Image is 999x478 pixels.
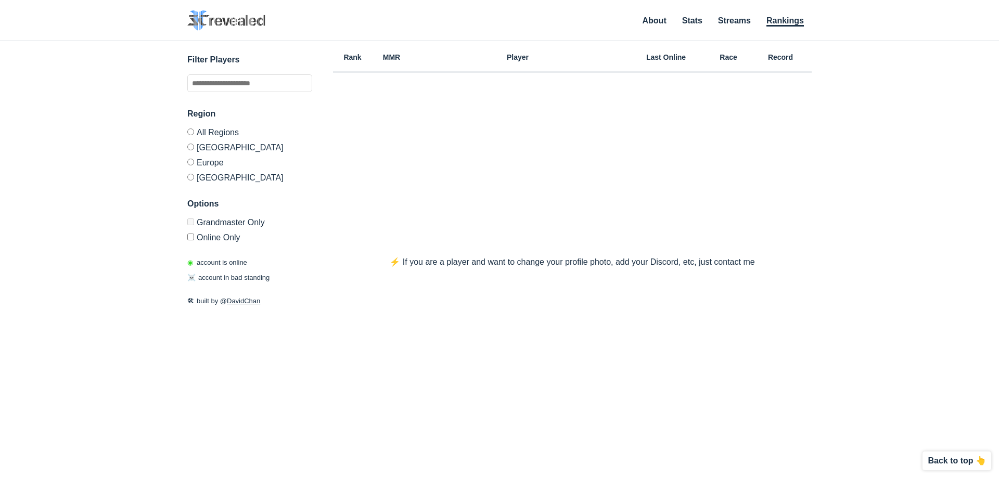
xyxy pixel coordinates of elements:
[369,256,775,268] p: ⚡️ If you are a player and want to change your profile photo, add your Discord, etc, just contact me
[187,198,312,210] h3: Options
[187,218,312,229] label: Only Show accounts currently in Grandmaster
[718,16,751,25] a: Streams
[187,296,312,306] p: built by @
[187,10,265,31] img: SC2 Revealed
[187,234,194,240] input: Online Only
[187,154,312,170] label: Europe
[682,16,702,25] a: Stats
[187,274,196,281] span: ☠️
[372,54,411,61] h6: MMR
[187,170,312,182] label: [GEOGRAPHIC_DATA]
[187,54,312,66] h3: Filter Players
[187,128,312,139] label: All Regions
[928,457,986,465] p: Back to top 👆
[187,229,312,242] label: Only show accounts currently laddering
[187,257,247,268] p: account is online
[187,108,312,120] h3: Region
[187,159,194,165] input: Europe
[624,54,708,61] h6: Last Online
[227,297,260,305] a: DavidChan
[187,128,194,135] input: All Regions
[333,54,372,61] h6: Rank
[187,174,194,180] input: [GEOGRAPHIC_DATA]
[187,139,312,154] label: [GEOGRAPHIC_DATA]
[187,297,194,305] span: 🛠
[187,259,193,266] span: ◉
[187,273,270,283] p: account in bad standing
[643,16,667,25] a: About
[187,218,194,225] input: Grandmaster Only
[411,54,624,61] h6: Player
[749,54,812,61] h6: Record
[708,54,749,61] h6: Race
[187,144,194,150] input: [GEOGRAPHIC_DATA]
[766,16,804,27] a: Rankings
